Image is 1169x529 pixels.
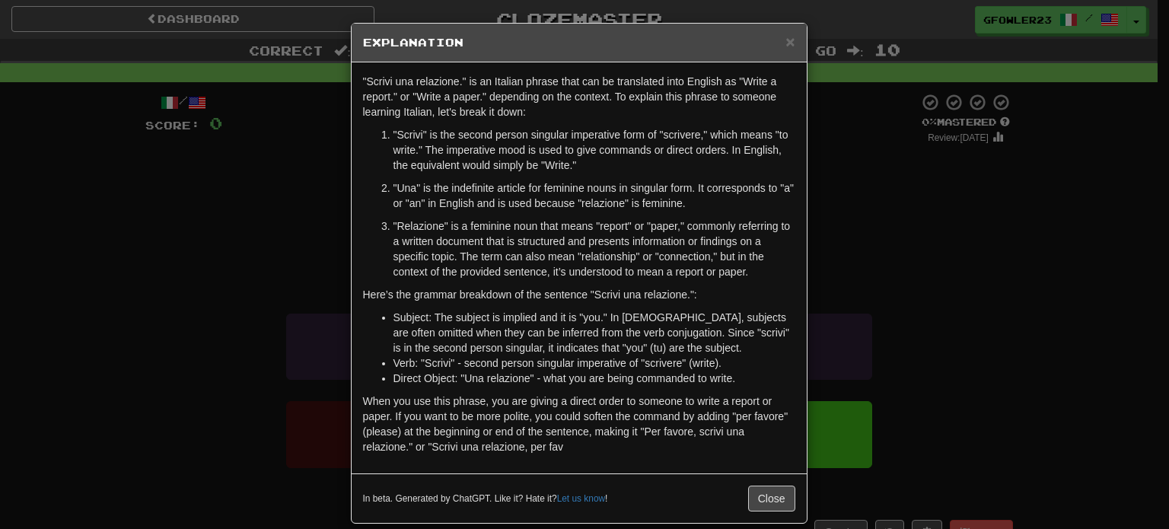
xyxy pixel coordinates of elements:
small: In beta. Generated by ChatGPT. Like it? Hate it? ! [363,492,608,505]
button: Close [785,33,795,49]
button: Close [748,486,795,511]
p: "Scrivi una relazione." is an Italian phrase that can be translated into English as "Write a repo... [363,74,795,120]
li: Verb: "Scrivi" - second person singular imperative of "scrivere" (write). [393,355,795,371]
li: Direct Object: "Una relazione" - what you are being commanded to write. [393,371,795,386]
p: Here’s the grammar breakdown of the sentence "Scrivi una relazione.": [363,287,795,302]
a: Let us know [557,493,605,504]
p: "Una" is the indefinite article for feminine nouns in singular form. It corresponds to "a" or "an... [393,180,795,211]
p: "Relazione" is a feminine noun that means "report" or "paper," commonly referring to a written do... [393,218,795,279]
h5: Explanation [363,35,795,50]
span: × [785,33,795,50]
p: When you use this phrase, you are giving a direct order to someone to write a report or paper. If... [363,394,795,454]
li: Subject: The subject is implied and it is "you." In [DEMOGRAPHIC_DATA], subjects are often omitte... [393,310,795,355]
p: "Scrivi" is the second person singular imperative form of "scrivere," which means "to write." The... [393,127,795,173]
